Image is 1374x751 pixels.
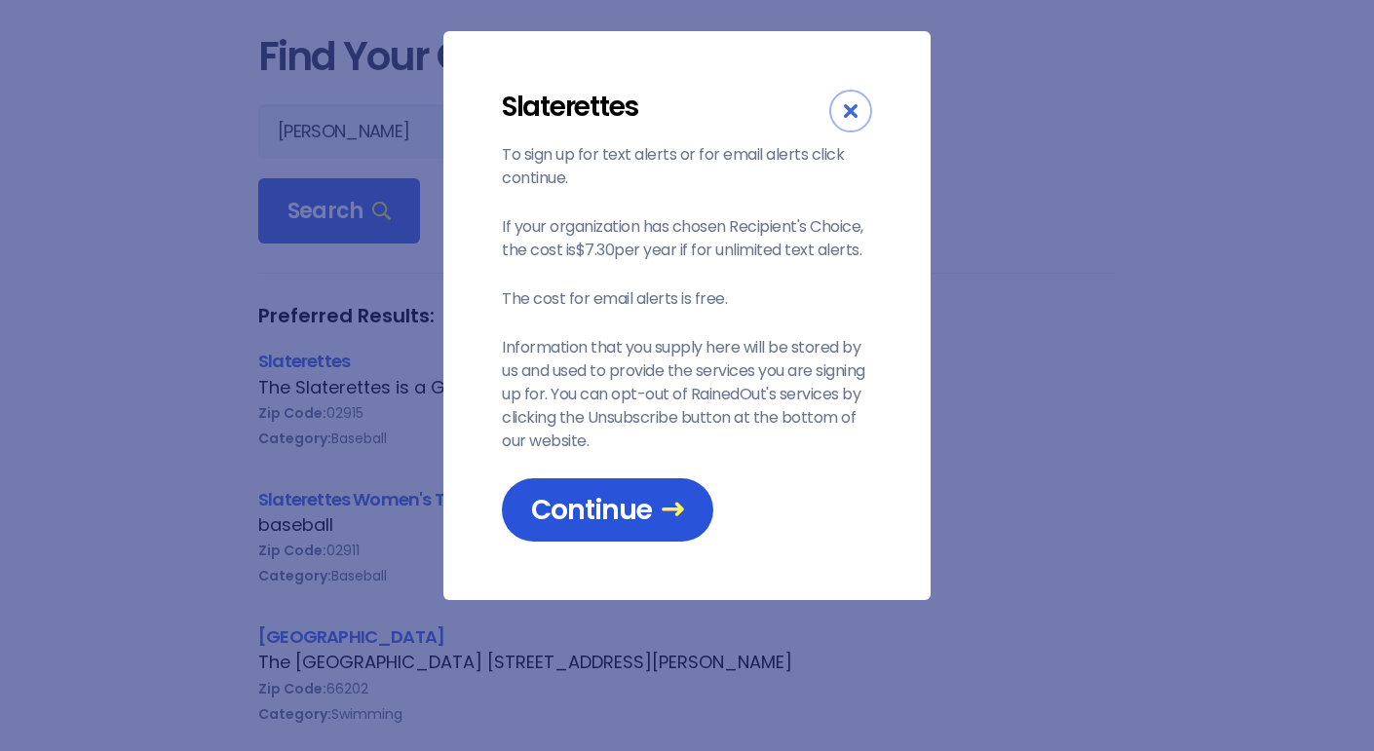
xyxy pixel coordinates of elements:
[502,287,872,311] p: The cost for email alerts is free.
[829,90,872,132] div: Close
[531,493,684,527] span: Continue
[502,90,829,124] div: Slaterettes
[502,143,872,190] p: To sign up for text alerts or for email alerts click continue.
[502,336,872,453] p: Information that you supply here will be stored by us and used to provide the services you are si...
[502,215,872,262] p: If your organization has chosen Recipient's Choice, the cost is $7.30 per year if for unlimited t...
